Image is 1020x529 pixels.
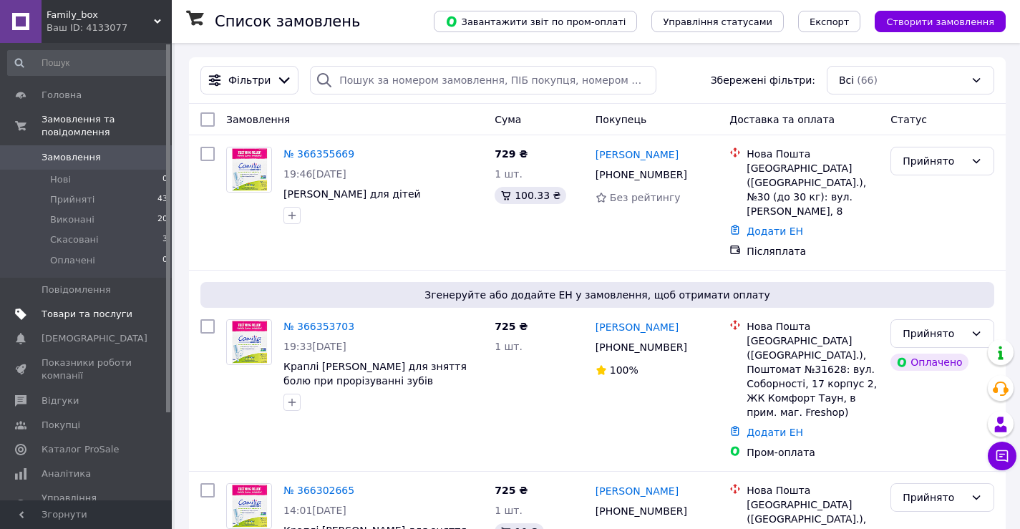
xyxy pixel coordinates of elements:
span: Створити замовлення [886,16,994,27]
span: Управління сайтом [42,492,132,518]
span: Показники роботи компанії [42,356,132,382]
button: Завантажити звіт по пром-оплаті [434,11,637,32]
span: Прийняті [50,193,94,206]
input: Пошук за номером замовлення, ПІБ покупця, номером телефону, Email, номером накладної [310,66,656,94]
span: Збережені фільтри: [711,73,815,87]
div: [PHONE_NUMBER] [593,501,690,521]
span: 0 [162,254,167,267]
div: [PHONE_NUMBER] [593,165,690,185]
span: Відгуки [42,394,79,407]
div: 100.33 ₴ [495,187,566,204]
img: Фото товару [228,484,271,528]
input: Пошук [7,50,169,76]
div: Прийнято [903,490,965,505]
span: Нові [50,173,71,186]
span: 1 шт. [495,168,523,180]
a: Створити замовлення [860,15,1006,26]
a: Фото товару [226,147,272,193]
span: 14:01[DATE] [283,505,346,516]
a: [PERSON_NAME] [596,484,679,498]
span: 1 шт. [495,341,523,352]
a: Додати ЕН [747,225,803,237]
span: 20 [157,213,167,226]
span: Cума [495,114,521,125]
div: [GEOGRAPHIC_DATA] ([GEOGRAPHIC_DATA].), Поштомат №31628: вул. Соборності, 17 корпус 2, ЖК Комфорт... [747,334,879,419]
span: Згенеруйте або додайте ЕН у замовлення, щоб отримати оплату [206,288,989,302]
span: 1 шт. [495,505,523,516]
img: Фото товару [228,320,271,364]
span: Доставка та оплата [729,114,835,125]
h1: Список замовлень [215,13,360,30]
img: Фото товару [228,147,271,192]
span: Замовлення [226,114,290,125]
a: Фото товару [226,483,272,529]
span: Без рейтингу [610,192,681,203]
div: [PHONE_NUMBER] [593,337,690,357]
span: Каталог ProSale [42,443,119,456]
button: Управління статусами [651,11,784,32]
span: Товари та послуги [42,308,132,321]
span: Повідомлення [42,283,111,296]
button: Створити замовлення [875,11,1006,32]
span: 19:46[DATE] [283,168,346,180]
span: 729 ₴ [495,148,528,160]
span: Замовлення [42,151,101,164]
div: Пром-оплата [747,445,879,460]
span: Оплачені [50,254,95,267]
a: [PERSON_NAME] [596,320,679,334]
a: Краплі [PERSON_NAME] для зняття болю при прорізуванні зубів [283,361,467,387]
span: 725 ₴ [495,321,528,332]
a: № 366353703 [283,321,354,332]
div: Нова Пошта [747,483,879,498]
button: Чат з покупцем [988,442,1016,470]
span: 43 [157,193,167,206]
span: Головна [42,89,82,102]
span: 100% [610,364,638,376]
span: 19:33[DATE] [283,341,346,352]
span: Аналітика [42,467,91,480]
a: № 366302665 [283,485,354,496]
span: Виконані [50,213,94,226]
span: Фільтри [228,73,271,87]
span: Family_box [47,9,154,21]
div: Прийнято [903,153,965,169]
span: Всі [839,73,854,87]
span: Покупець [596,114,646,125]
a: [PERSON_NAME] для дітей [283,188,421,200]
div: Нова Пошта [747,147,879,161]
span: 0 [162,173,167,186]
span: Замовлення та повідомлення [42,113,172,139]
div: Оплачено [890,354,968,371]
div: Ваш ID: 4133077 [47,21,172,34]
span: Експорт [810,16,850,27]
div: [GEOGRAPHIC_DATA] ([GEOGRAPHIC_DATA].), №30 (до 30 кг): вул. [PERSON_NAME], 8 [747,161,879,218]
span: Скасовані [50,233,99,246]
a: Додати ЕН [747,427,803,438]
span: Покупці [42,419,80,432]
div: Нова Пошта [747,319,879,334]
button: Експорт [798,11,861,32]
span: Статус [890,114,927,125]
div: Післяплата [747,244,879,258]
div: Прийнято [903,326,965,341]
span: 725 ₴ [495,485,528,496]
span: (66) [857,74,878,86]
a: [PERSON_NAME] [596,147,679,162]
a: Фото товару [226,319,272,365]
span: [DEMOGRAPHIC_DATA] [42,332,147,345]
a: № 366355669 [283,148,354,160]
span: Завантажити звіт по пром-оплаті [445,15,626,28]
span: Управління статусами [663,16,772,27]
span: 3 [162,233,167,246]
